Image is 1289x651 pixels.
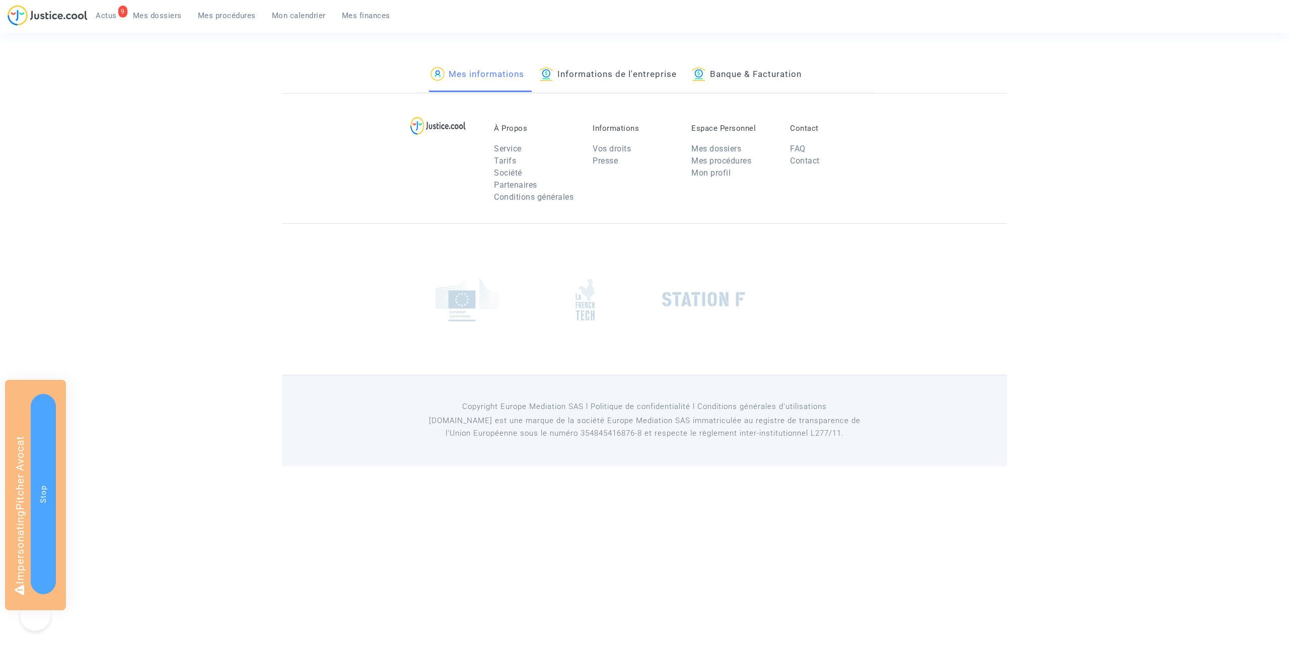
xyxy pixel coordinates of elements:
[790,156,820,166] a: Contact
[494,124,578,133] p: À Propos
[691,144,741,153] a: Mes dossiers
[5,380,66,610] div: Impersonating
[790,144,806,153] a: FAQ
[96,11,117,20] span: Actus
[342,11,390,20] span: Mes finances
[539,58,677,92] a: Informations de l'entreprise
[790,124,874,133] p: Contact
[431,67,445,81] img: icon-passager.svg
[190,8,264,23] a: Mes procédures
[264,8,334,23] a: Mon calendrier
[133,11,182,20] span: Mes dossiers
[415,415,874,440] p: [DOMAIN_NAME] est une marque de la société Europe Mediation SAS immatriculée au registre de tr...
[494,156,516,166] a: Tarifs
[494,168,522,178] a: Société
[662,292,745,307] img: stationf.png
[494,180,537,190] a: Partenaires
[593,144,631,153] a: Vos droits
[691,124,775,133] p: Espace Personnel
[334,8,398,23] a: Mes finances
[692,58,802,92] a: Banque & Facturation
[539,67,553,81] img: icon-banque.svg
[494,144,522,153] a: Service
[431,58,524,92] a: Mes informations
[576,278,595,321] img: french_tech.png
[8,5,88,26] img: jc-logo.svg
[125,8,190,23] a: Mes dossiers
[410,117,466,135] img: logo-lg.svg
[20,601,50,631] iframe: Help Scout Beacon - Open
[198,11,256,20] span: Mes procédures
[692,67,706,81] img: icon-banque.svg
[88,8,125,23] a: 9Actus
[272,11,326,20] span: Mon calendrier
[415,400,874,413] p: Copyright Europe Mediation SAS l Politique de confidentialité l Conditions générales d’utilisa...
[593,156,618,166] a: Presse
[494,192,574,202] a: Conditions générales
[118,6,127,18] div: 9
[593,124,676,133] p: Informations
[436,278,498,321] img: europe_commision.png
[691,156,751,166] a: Mes procédures
[691,168,731,178] a: Mon profil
